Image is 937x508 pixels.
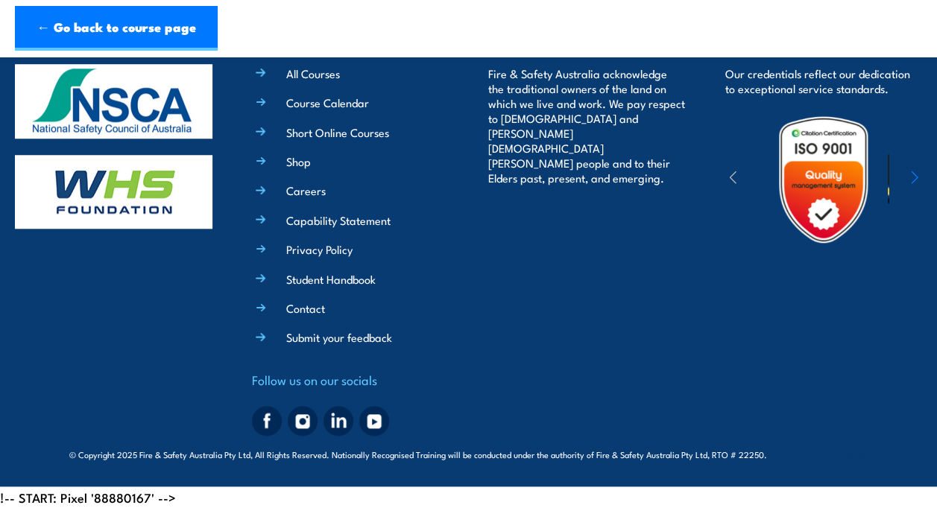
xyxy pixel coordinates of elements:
p: Fire & Safety Australia acknowledge the traditional owners of the land on which we live and work.... [488,66,686,185]
a: Contact [286,300,325,316]
img: nsca-logo-footer [15,64,212,139]
a: KND Digital [815,446,868,461]
a: All Courses [286,66,340,81]
span: © Copyright 2025 Fire & Safety Australia Pty Ltd, All Rights Reserved. Nationally Recognised Trai... [69,447,868,461]
a: Careers [286,182,326,198]
a: Submit your feedback [286,329,392,345]
img: Untitled design (19) [759,115,889,244]
a: Short Online Courses [286,124,389,140]
img: whs-logo-footer [15,155,212,229]
p: Our credentials reflect our dedication to exceptional service standards. [725,66,923,96]
h4: Follow us on our socials [252,369,449,390]
a: Privacy Policy [286,241,353,257]
a: Student Handbook [286,271,376,287]
span: Site: [784,448,868,460]
a: Course Calendar [286,95,369,110]
a: ← Go back to course page [15,6,218,51]
a: Capability Statement [286,212,391,228]
a: Shop [286,153,311,169]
